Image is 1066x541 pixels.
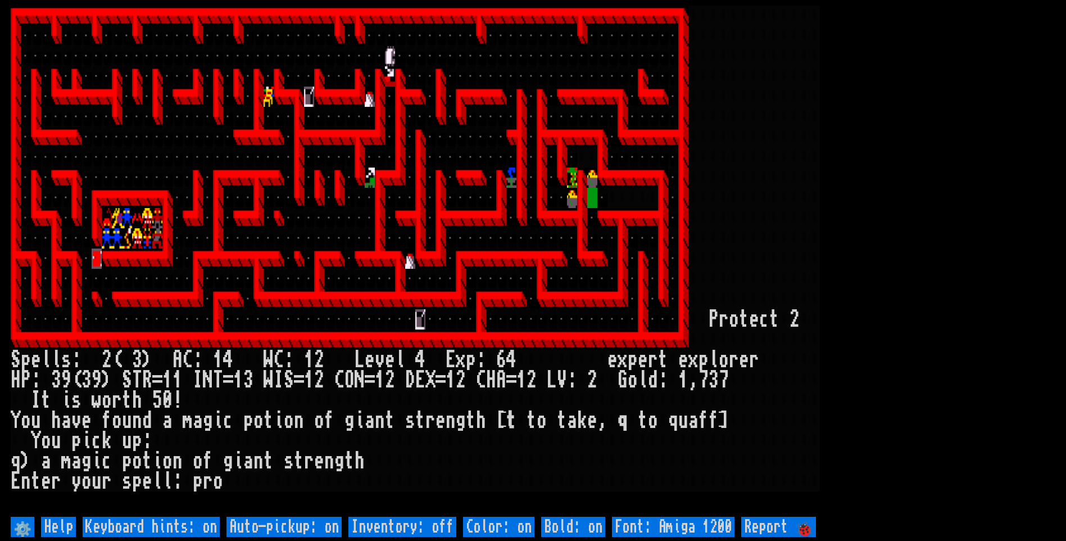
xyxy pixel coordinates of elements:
[698,350,709,370] div: p
[587,370,597,390] div: 2
[152,471,162,492] div: l
[203,451,213,471] div: f
[11,451,21,471] div: q
[618,411,628,431] div: q
[648,350,658,370] div: r
[759,309,769,330] div: c
[348,517,456,537] input: Inventory: off
[21,370,31,390] div: P
[92,451,102,471] div: i
[152,370,162,390] div: =
[466,411,476,431] div: t
[688,350,698,370] div: x
[375,411,385,431] div: n
[709,309,719,330] div: P
[21,411,31,431] div: o
[226,517,342,537] input: Auto-pickup: on
[41,517,76,537] input: Help
[284,350,294,370] div: :
[476,350,486,370] div: :
[102,350,112,370] div: 2
[71,431,81,451] div: p
[31,411,41,431] div: u
[132,370,142,390] div: T
[557,370,567,390] div: V
[122,390,132,411] div: t
[173,390,183,411] div: !
[516,370,527,390] div: 1
[527,370,537,390] div: 2
[355,370,365,390] div: N
[51,370,61,390] div: 3
[446,350,456,370] div: E
[41,431,51,451] div: o
[122,431,132,451] div: u
[344,370,355,390] div: O
[425,370,436,390] div: X
[506,370,516,390] div: =
[506,411,516,431] div: t
[31,370,41,390] div: :
[193,451,203,471] div: o
[142,411,152,431] div: d
[112,390,122,411] div: r
[223,451,233,471] div: g
[304,451,314,471] div: r
[193,411,203,431] div: a
[132,451,142,471] div: o
[253,451,264,471] div: n
[567,411,577,431] div: a
[173,471,183,492] div: :
[769,309,779,330] div: t
[264,411,274,431] div: t
[496,350,506,370] div: 6
[132,411,142,431] div: n
[304,350,314,370] div: 1
[274,370,284,390] div: I
[112,350,122,370] div: (
[466,350,476,370] div: p
[284,451,294,471] div: s
[71,451,81,471] div: a
[162,411,173,431] div: a
[61,370,71,390] div: 9
[152,451,162,471] div: i
[719,370,729,390] div: 7
[102,370,112,390] div: )
[688,411,698,431] div: a
[122,411,132,431] div: u
[749,309,759,330] div: e
[193,350,203,370] div: :
[294,411,304,431] div: n
[92,471,102,492] div: u
[314,411,324,431] div: o
[709,411,719,431] div: f
[243,370,253,390] div: 3
[253,411,264,431] div: o
[183,411,193,431] div: m
[698,370,709,390] div: 7
[395,350,405,370] div: l
[223,370,233,390] div: =
[541,517,605,537] input: Bold: on
[243,451,253,471] div: a
[688,370,698,390] div: ,
[749,350,759,370] div: r
[446,370,456,390] div: 1
[476,370,486,390] div: C
[41,471,51,492] div: e
[719,350,729,370] div: o
[213,350,223,370] div: 1
[496,411,506,431] div: [
[415,411,425,431] div: t
[142,431,152,451] div: :
[415,370,425,390] div: E
[21,350,31,370] div: p
[274,411,284,431] div: i
[243,411,253,431] div: p
[405,370,415,390] div: D
[233,370,243,390] div: 1
[11,411,21,431] div: Y
[334,370,344,390] div: C
[203,411,213,431] div: g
